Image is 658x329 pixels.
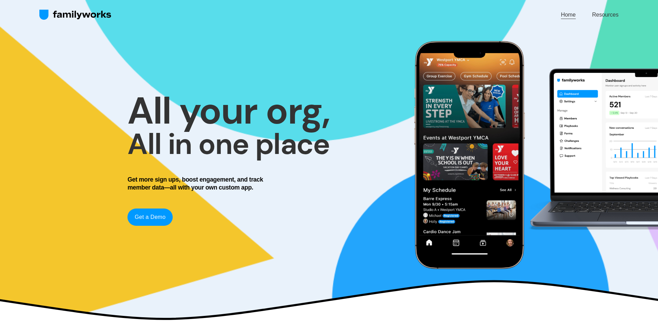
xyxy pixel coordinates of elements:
[592,10,618,19] a: Resources
[127,87,330,135] strong: All your org,
[561,10,576,19] a: Home
[39,9,112,20] img: FamilyWorks
[127,125,330,163] strong: All in one place
[127,209,173,226] a: Get a Demo
[127,176,268,192] h4: Get more sign ups, boost engagement, and track member data—all with your own custom app.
